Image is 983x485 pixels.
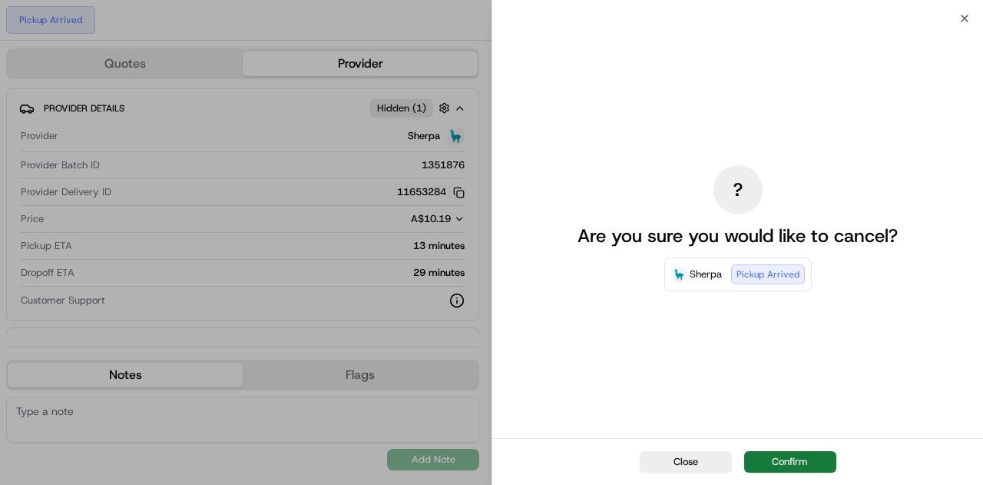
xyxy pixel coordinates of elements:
span: Sherpa [690,267,722,282]
p: Are you sure you would like to cancel? [578,224,898,248]
img: Sherpa [671,267,687,282]
div: ? [713,165,763,214]
button: Close [640,451,732,473]
button: Confirm [744,451,836,473]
